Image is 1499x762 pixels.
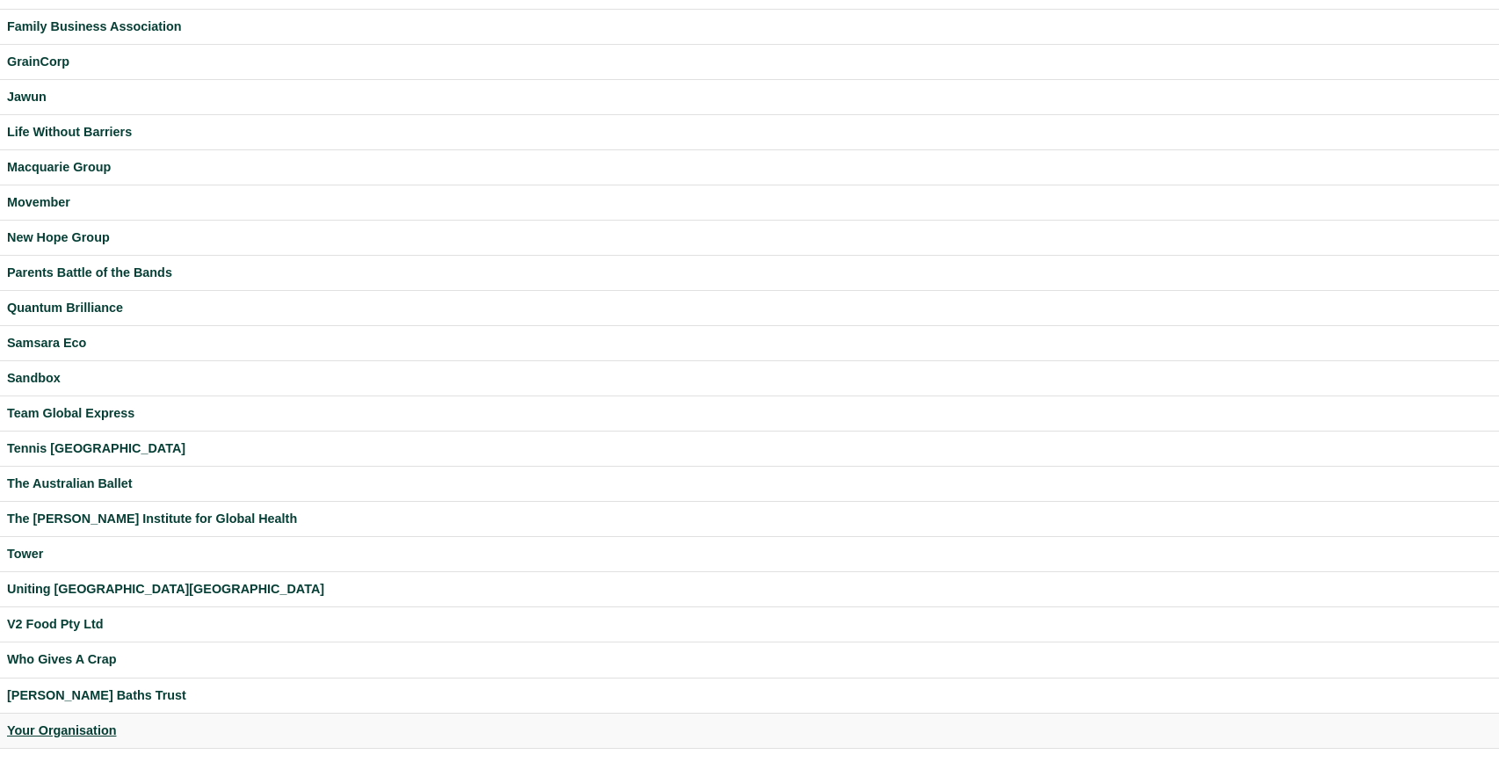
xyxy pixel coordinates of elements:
[7,333,1492,353] a: Samsara Eco
[7,439,1492,459] a: Tennis [GEOGRAPHIC_DATA]
[7,17,1492,37] a: Family Business Association
[7,544,1492,564] a: Tower
[7,686,1492,706] a: [PERSON_NAME] Baths Trust
[7,368,1492,388] a: Sandbox
[7,122,1492,142] a: Life Without Barriers
[7,192,1492,213] a: Movember
[7,263,1492,283] a: Parents Battle of the Bands
[7,298,1492,318] a: Quantum Brilliance
[7,474,1492,494] a: The Australian Ballet
[7,579,1492,599] a: Uniting [GEOGRAPHIC_DATA][GEOGRAPHIC_DATA]
[7,52,1492,72] a: GrainCorp
[7,509,1492,529] a: The [PERSON_NAME] Institute for Global Health
[7,650,1492,670] a: Who Gives A Crap
[7,614,1492,635] a: V2 Food Pty Ltd
[7,87,1492,107] a: Jawun
[7,403,1492,424] a: Team Global Express
[7,228,1492,248] a: New Hope Group
[7,721,1492,741] a: Your Organisation
[7,157,1492,178] a: Macquarie Group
